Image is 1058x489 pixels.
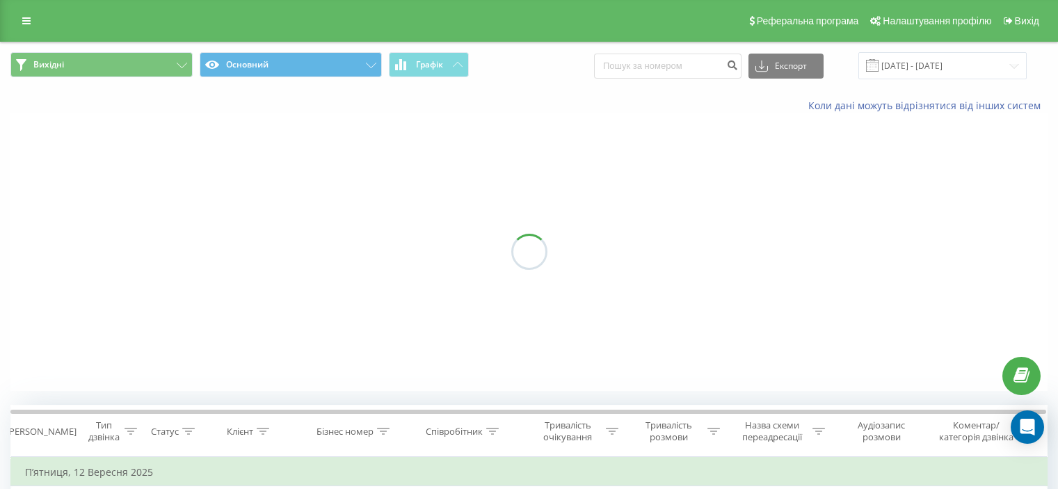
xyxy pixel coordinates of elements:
input: Пошук за номером [594,54,742,79]
div: Тип дзвінка [88,419,120,443]
div: Статус [151,426,179,438]
div: Назва схеми переадресації [736,419,809,443]
div: Тривалість очікування [534,419,603,443]
div: Співробітник [426,426,483,438]
button: Графік [389,52,469,77]
span: Вихід [1015,15,1039,26]
span: Графік [416,60,443,70]
span: Реферальна програма [757,15,859,26]
td: П’ятниця, 12 Вересня 2025 [11,458,1048,486]
div: [PERSON_NAME] [6,426,77,438]
div: Аудіозапис розмови [841,419,922,443]
div: Коментар/категорія дзвінка [936,419,1017,443]
span: Налаштування профілю [883,15,991,26]
div: Тривалість розмови [634,419,704,443]
button: Вихідні [10,52,193,77]
div: Open Intercom Messenger [1011,410,1044,444]
div: Клієнт [227,426,253,438]
span: Вихідні [33,59,64,70]
button: Основний [200,52,382,77]
div: Бізнес номер [316,426,374,438]
a: Коли дані можуть відрізнятися вiд інших систем [808,99,1048,112]
button: Експорт [748,54,824,79]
